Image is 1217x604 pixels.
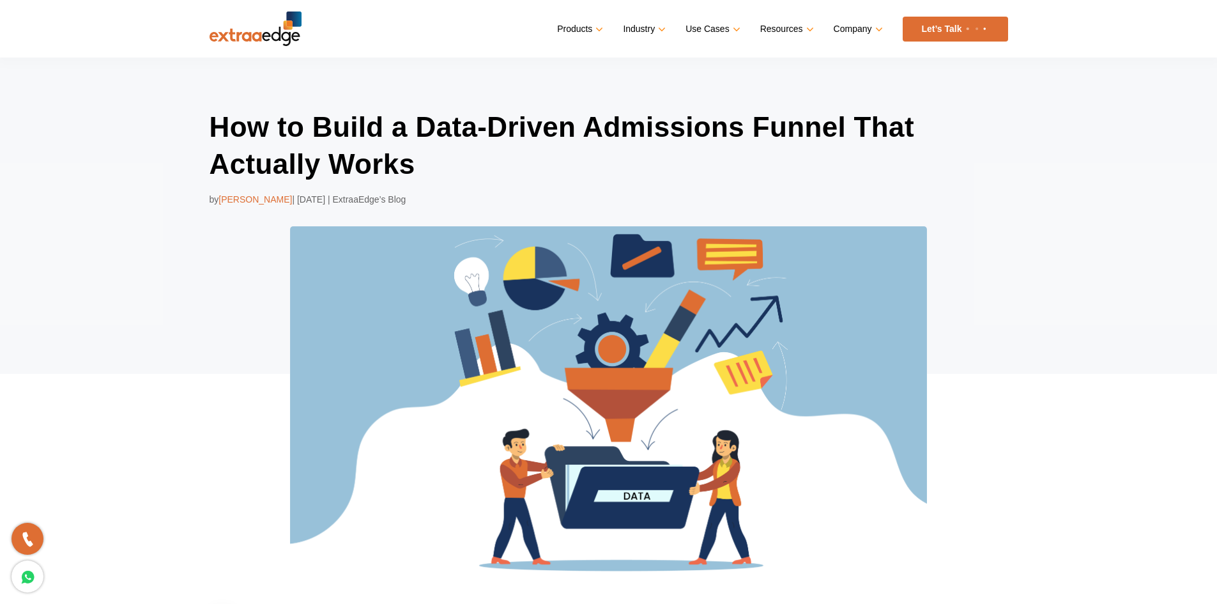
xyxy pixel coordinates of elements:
a: Let’s Talk [903,17,1008,42]
a: Use Cases [685,20,737,38]
span: [PERSON_NAME] [218,194,292,205]
div: by | [DATE] | ExtraaEdge’s Blog [210,192,1008,207]
a: Resources [760,20,811,38]
a: Company [834,20,880,38]
h1: How to Build a Data-Driven Admissions Funnel That Actually Works [210,109,1008,182]
a: Industry [623,20,663,38]
a: Products [557,20,601,38]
